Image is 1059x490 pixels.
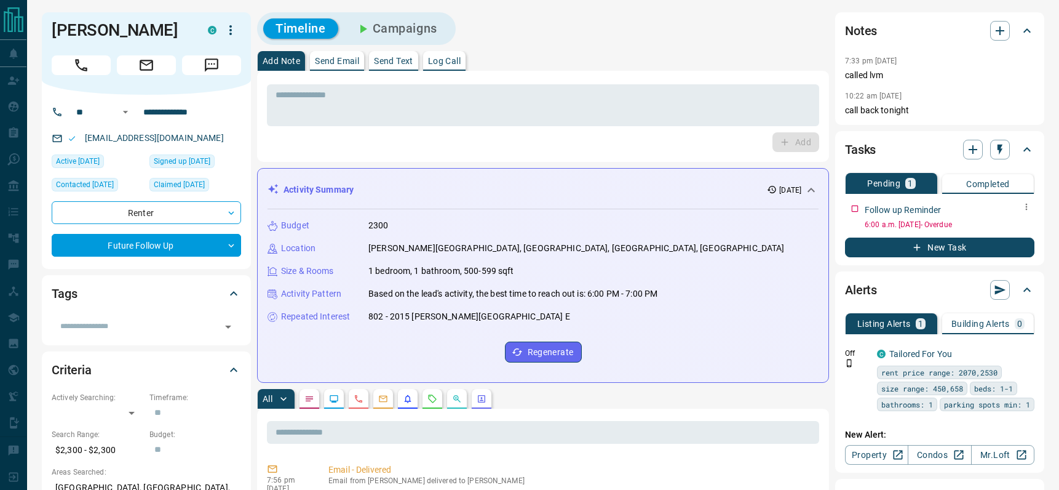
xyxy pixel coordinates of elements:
[865,204,941,217] p: Follow up Reminder
[281,265,334,278] p: Size & Rooms
[865,219,1034,230] p: 6:00 a.m. [DATE] - Overdue
[428,57,461,65] p: Log Call
[52,20,189,40] h1: [PERSON_NAME]
[368,219,389,232] p: 2300
[52,440,143,460] p: $2,300 - $2,300
[263,18,338,39] button: Timeline
[220,318,237,335] button: Open
[354,394,363,404] svg: Calls
[281,310,350,323] p: Repeated Interest
[951,319,1010,328] p: Building Alerts
[845,428,1034,441] p: New Alert:
[52,178,143,195] div: Tue Aug 12 2025
[368,265,514,278] p: 1 bedroom, 1 bathroom, 500-599 sqft
[374,57,413,65] p: Send Text
[52,467,241,478] p: Areas Searched:
[845,16,1034,46] div: Notes
[845,69,1034,82] p: called lvm
[315,57,359,65] p: Send Email
[52,360,92,380] h2: Criteria
[857,319,911,328] p: Listing Alerts
[505,342,582,363] button: Regenerate
[304,394,314,404] svg: Notes
[867,179,900,188] p: Pending
[845,135,1034,164] div: Tasks
[263,395,272,403] p: All
[208,26,216,34] div: condos.ca
[378,394,388,404] svg: Emails
[845,238,1034,257] button: New Task
[52,55,111,75] span: Call
[52,155,143,172] div: Tue Aug 12 2025
[779,185,801,196] p: [DATE]
[452,394,462,404] svg: Opportunities
[845,92,902,100] p: 10:22 am [DATE]
[52,392,143,403] p: Actively Searching:
[368,287,657,300] p: Based on the lead's activity, the best time to reach out is: 6:00 PM - 7:00 PM
[52,355,241,385] div: Criteria
[281,287,341,300] p: Activity Pattern
[477,394,486,404] svg: Agent Actions
[154,155,210,167] span: Signed up [DATE]
[149,429,241,440] p: Budget:
[908,179,913,188] p: 1
[918,319,923,328] p: 1
[149,392,241,403] p: Timeframe:
[85,133,224,143] a: [EMAIL_ADDRESS][DOMAIN_NAME]
[281,242,315,255] p: Location
[971,445,1034,465] a: Mr.Loft
[343,18,450,39] button: Campaigns
[328,476,814,485] p: Email from [PERSON_NAME] delivered to [PERSON_NAME]
[845,348,870,359] p: Off
[845,104,1034,117] p: call back tonight
[427,394,437,404] svg: Requests
[944,398,1030,411] span: parking spots min: 1
[889,349,952,359] a: Tailored For You
[52,429,143,440] p: Search Range:
[154,179,205,191] span: Claimed [DATE]
[329,394,339,404] svg: Lead Browsing Activity
[1017,319,1022,328] p: 0
[403,394,413,404] svg: Listing Alerts
[149,155,241,172] div: Mon Aug 11 2025
[368,242,784,255] p: [PERSON_NAME][GEOGRAPHIC_DATA], [GEOGRAPHIC_DATA], [GEOGRAPHIC_DATA], [GEOGRAPHIC_DATA]
[52,279,241,308] div: Tags
[974,382,1013,395] span: beds: 1-1
[877,350,886,358] div: condos.ca
[118,105,133,119] button: Open
[281,219,309,232] p: Budget
[263,57,300,65] p: Add Note
[56,155,100,167] span: Active [DATE]
[881,398,933,411] span: bathrooms: 1
[52,284,77,303] h2: Tags
[845,21,877,41] h2: Notes
[845,140,876,159] h2: Tasks
[845,359,854,367] svg: Push Notification Only
[68,134,76,143] svg: Email Valid
[881,366,998,379] span: rent price range: 2070,2530
[845,445,908,465] a: Property
[52,201,241,224] div: Renter
[966,180,1010,188] p: Completed
[368,310,570,323] p: 802 - 2015 [PERSON_NAME][GEOGRAPHIC_DATA] E
[149,178,241,195] div: Mon Aug 11 2025
[182,55,241,75] span: Message
[268,179,819,201] div: Activity Summary[DATE]
[56,179,114,191] span: Contacted [DATE]
[908,445,971,465] a: Condos
[267,476,310,484] p: 7:56 pm
[845,275,1034,305] div: Alerts
[845,280,877,300] h2: Alerts
[328,464,814,476] p: Email - Delivered
[881,382,963,395] span: size range: 450,658
[52,234,241,257] div: Future Follow Up
[117,55,176,75] span: Email
[284,183,354,196] p: Activity Summary
[845,57,897,65] p: 7:33 pm [DATE]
